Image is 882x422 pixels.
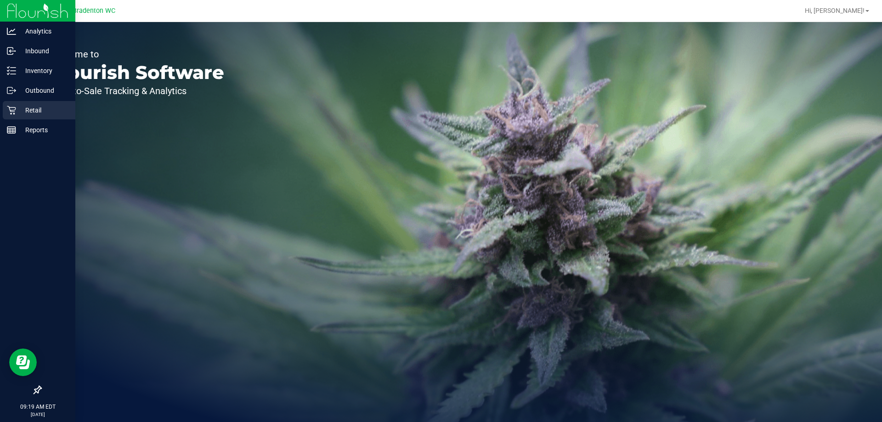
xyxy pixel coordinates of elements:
[805,7,865,14] span: Hi, [PERSON_NAME]!
[73,7,115,15] span: Bradenton WC
[7,125,16,135] inline-svg: Reports
[16,105,71,116] p: Retail
[16,45,71,56] p: Inbound
[4,411,71,418] p: [DATE]
[7,86,16,95] inline-svg: Outbound
[16,124,71,135] p: Reports
[16,26,71,37] p: Analytics
[16,65,71,76] p: Inventory
[9,349,37,376] iframe: Resource center
[7,46,16,56] inline-svg: Inbound
[50,86,224,96] p: Seed-to-Sale Tracking & Analytics
[4,403,71,411] p: 09:19 AM EDT
[50,50,224,59] p: Welcome to
[7,66,16,75] inline-svg: Inventory
[7,27,16,36] inline-svg: Analytics
[50,63,224,82] p: Flourish Software
[16,85,71,96] p: Outbound
[7,106,16,115] inline-svg: Retail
